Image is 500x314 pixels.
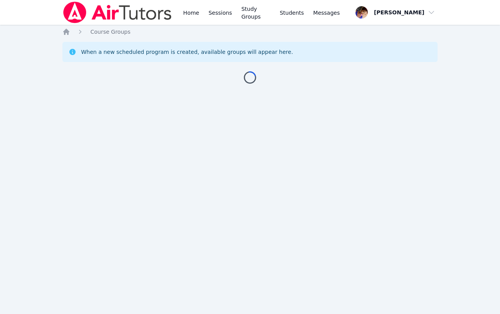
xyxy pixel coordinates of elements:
[313,9,340,17] span: Messages
[90,29,130,35] span: Course Groups
[81,48,293,56] div: When a new scheduled program is created, available groups will appear here.
[90,28,130,36] a: Course Groups
[62,28,438,36] nav: Breadcrumb
[62,2,172,23] img: Air Tutors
